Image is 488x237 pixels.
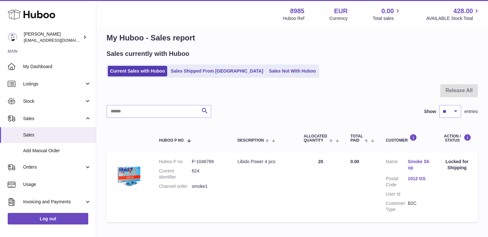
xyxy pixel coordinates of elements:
[386,134,430,143] div: Customer
[350,159,359,164] span: 0.00
[23,199,84,205] span: Invoicing and Payments
[237,138,264,143] span: Description
[23,98,84,104] span: Stock
[8,32,17,42] img: info@dehaanlifestyle.nl
[192,168,225,180] dd: 624
[372,7,401,22] a: 0.00 Total sales
[159,159,192,165] dt: Huboo P no
[297,152,344,222] td: 20
[424,109,436,115] label: Show
[283,15,304,22] div: Huboo Ref
[108,66,167,76] a: Current Sales with Huboo
[381,7,394,15] span: 0.00
[24,38,94,43] span: [EMAIL_ADDRESS][DOMAIN_NAME]
[168,66,265,76] a: Sales Shipped From [GEOGRAPHIC_DATA]
[350,134,363,143] span: Total paid
[408,176,430,182] a: 1012 GS
[408,159,430,171] a: Smoke Shop
[192,159,225,165] dd: P-1046789
[426,15,480,22] span: AVAILABLE Stock Total
[159,168,192,180] dt: Current identifier
[23,81,84,87] span: Listings
[23,132,91,138] span: Sales
[442,134,471,143] div: Action / Status
[426,7,480,22] a: 428.00 AVAILABLE Stock Total
[23,64,91,70] span: My Dashboard
[23,181,91,188] span: Usage
[464,109,478,115] span: entries
[386,191,408,197] dt: User Id
[304,134,327,143] span: ALLOCATED Quantity
[386,200,408,213] dt: Customer Type
[159,183,192,189] dt: Channel order
[23,148,91,154] span: Add Manual Order
[290,7,304,15] strong: 8985
[334,7,347,15] strong: EUR
[23,164,84,170] span: Orders
[453,7,473,15] span: 428.00
[24,31,81,43] div: [PERSON_NAME]
[8,213,88,224] a: Log out
[107,49,189,58] h2: Sales currently with Huboo
[408,200,430,213] dd: B2C
[113,159,145,191] img: 1748939278.jpg
[372,15,401,22] span: Total sales
[23,116,84,122] span: Sales
[330,15,348,22] div: Currency
[442,159,471,171] div: Locked for Shipping
[237,159,291,165] div: Libido Power 4 pcs
[386,176,408,188] dt: Postal Code
[107,33,478,43] h1: My Huboo - Sales report
[192,183,225,189] dd: smoke1
[386,159,408,172] dt: Name
[267,66,318,76] a: Sales Not With Huboo
[159,138,184,143] span: Huboo P no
